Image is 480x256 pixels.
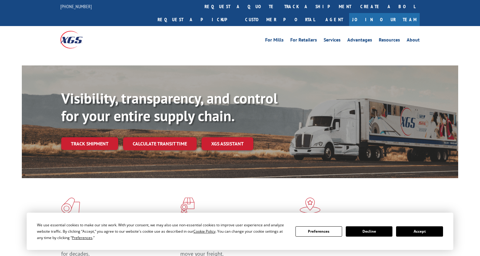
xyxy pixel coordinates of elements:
a: XGS ASSISTANT [202,137,253,150]
a: Advantages [347,38,372,44]
a: Agent [319,13,349,26]
b: Visibility, transparency, and control for your entire supply chain. [61,89,278,125]
a: About [407,38,420,44]
img: xgs-icon-focused-on-flooring-red [180,198,195,213]
a: Customer Portal [241,13,319,26]
a: [PHONE_NUMBER] [60,3,92,9]
button: Preferences [295,226,342,237]
a: Services [324,38,341,44]
img: xgs-icon-flagship-distribution-model-red [300,198,321,213]
img: xgs-icon-total-supply-chain-intelligence-red [61,198,80,213]
button: Decline [346,226,392,237]
a: Request a pickup [153,13,241,26]
button: Accept [396,226,443,237]
a: Calculate transit time [123,137,197,150]
div: Cookie Consent Prompt [27,213,453,250]
a: Resources [379,38,400,44]
a: Track shipment [61,137,118,150]
span: Preferences [72,235,92,240]
a: Join Our Team [349,13,420,26]
span: Cookie Policy [193,229,215,234]
div: We use essential cookies to make our site work. With your consent, we may also use non-essential ... [37,222,288,241]
a: For Retailers [290,38,317,44]
a: For Mills [265,38,284,44]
